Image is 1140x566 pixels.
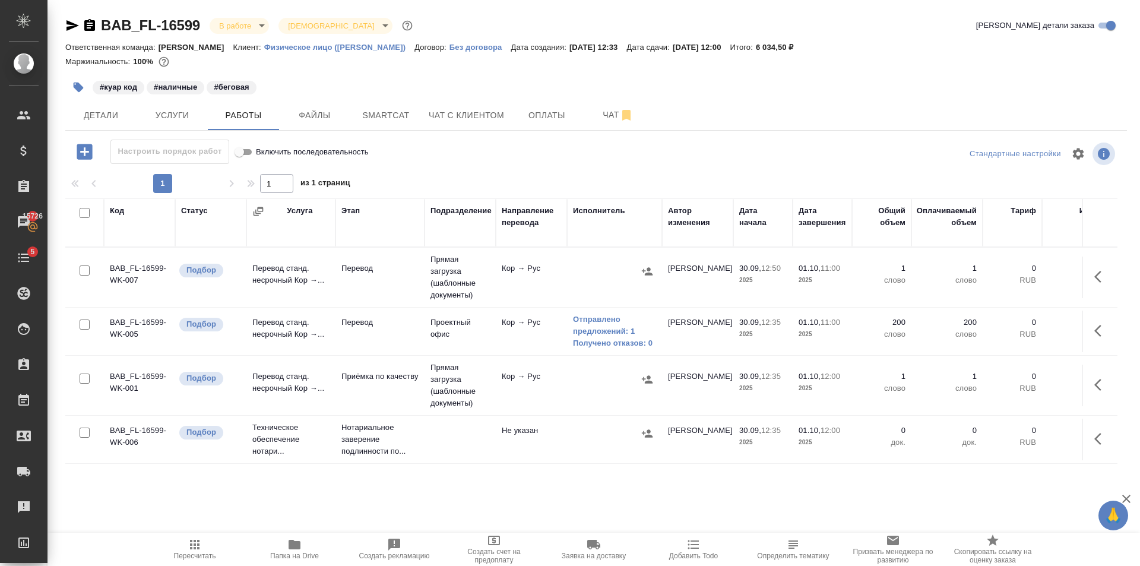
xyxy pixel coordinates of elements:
p: 2025 [739,382,787,394]
span: куар код [91,81,145,91]
p: Подбор [186,264,216,276]
p: Договор: [414,43,449,52]
p: 0 [1048,317,1101,328]
p: 30.09, [739,426,761,435]
p: слово [917,274,977,286]
button: Назначить [638,371,656,388]
p: RUB [989,328,1036,340]
td: [PERSON_NAME] [662,365,733,406]
p: RUB [1048,274,1101,286]
div: Можно подбирать исполнителей [178,263,240,279]
div: Итого [1079,205,1101,217]
p: Нотариальное заверение подлинности по... [341,422,419,457]
p: слово [917,382,977,394]
button: Назначить [638,425,656,442]
p: Ответственная команда: [65,43,159,52]
p: 30.09, [739,264,761,273]
p: 2025 [739,274,787,286]
p: 0 [989,425,1036,437]
span: наличные [145,81,205,91]
a: Без договора [449,42,511,52]
span: Чат с клиентом [429,108,504,123]
div: Этап [341,205,360,217]
p: [DATE] 12:00 [673,43,730,52]
div: Можно подбирать исполнителей [178,425,240,441]
p: [PERSON_NAME] [159,43,233,52]
p: слово [858,382,905,394]
div: Автор изменения [668,205,727,229]
a: Получено отказов: 0 [573,337,656,349]
p: 12:35 [761,372,781,381]
p: 0 [1048,371,1101,382]
td: Прямая загрузка (шаблонные документы) [425,356,496,415]
div: Дата начала [739,205,787,229]
a: 5 [3,243,45,273]
td: Перевод станд. несрочный Кор →... [246,257,335,298]
p: Перевод [341,263,419,274]
button: [DEMOGRAPHIC_DATA] [284,21,378,31]
p: 12:00 [821,426,840,435]
p: 11:00 [821,264,840,273]
button: Скопировать ссылку для ЯМессенджера [65,18,80,33]
span: Работы [215,108,272,123]
td: Не указан [496,419,567,460]
td: BAB_FL-16599-WK-006 [104,419,175,460]
p: 100% [133,57,156,66]
p: 30.09, [739,372,761,381]
span: Smartcat [357,108,414,123]
p: 12:35 [761,426,781,435]
p: Без договора [449,43,511,52]
td: Кор → Рус [496,257,567,298]
p: 0 [1048,425,1101,437]
div: split button [967,145,1064,163]
td: Проектный офис [425,311,496,352]
span: Включить последовательность [256,146,369,158]
p: RUB [1048,328,1101,340]
td: Перевод станд. несрочный Кор →... [246,311,335,352]
p: 0 [989,371,1036,382]
p: [DATE] 12:33 [569,43,627,52]
p: слово [858,274,905,286]
p: Дата сдачи: [627,43,673,52]
div: Дата завершения [799,205,846,229]
p: Подбор [186,426,216,438]
p: 0 [1048,263,1101,274]
p: 01.10, [799,426,821,435]
p: RUB [1048,437,1101,448]
span: [PERSON_NAME] детали заказа [976,20,1094,31]
div: Оплачиваемый объем [917,205,977,229]
p: 1 [858,263,905,274]
span: Файлы [286,108,343,123]
p: 01.10, [799,264,821,273]
td: Перевод станд. несрочный Кор →... [246,365,335,406]
p: 01.10, [799,372,821,381]
p: Перевод [341,317,419,328]
td: [PERSON_NAME] [662,311,733,352]
td: [PERSON_NAME] [662,257,733,298]
td: Прямая загрузка (шаблонные документы) [425,248,496,307]
svg: Отписаться [619,108,634,122]
p: Подбор [186,318,216,330]
p: 12:50 [761,264,781,273]
p: 200 [858,317,905,328]
div: Статус [181,205,208,217]
span: 5 [23,246,42,258]
p: #наличные [154,81,197,93]
td: [PERSON_NAME] [662,419,733,460]
p: 2025 [799,328,846,340]
div: Тариф [1011,205,1036,217]
button: 🙏 [1098,501,1128,530]
p: RUB [989,274,1036,286]
button: Доп статусы указывают на важность/срочность заказа [400,18,415,33]
span: Посмотреть информацию [1092,143,1117,165]
p: Итого: [730,43,756,52]
div: Исполнитель [573,205,625,217]
p: 30.09, [739,318,761,327]
p: док. [917,437,977,448]
button: Скопировать ссылку [83,18,97,33]
div: Код [110,205,124,217]
button: Здесь прячутся важные кнопки [1087,263,1116,291]
button: Назначить [638,263,656,280]
p: Приёмка по качеству [341,371,419,382]
div: Подразделение [430,205,492,217]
